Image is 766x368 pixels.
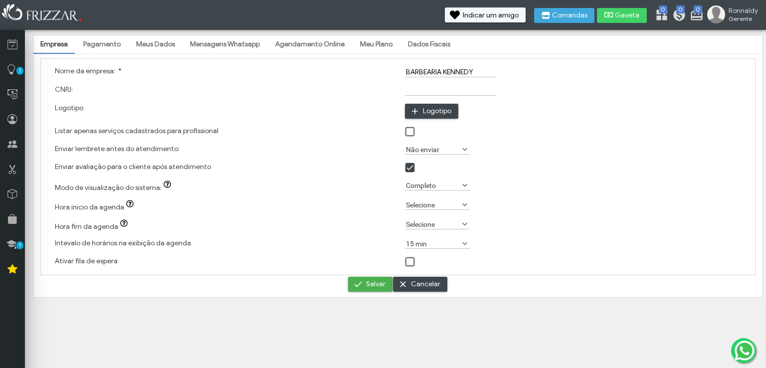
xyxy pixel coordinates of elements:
[405,145,461,154] label: Não enviar
[707,5,761,25] a: Ronnaldy Gerente
[16,67,23,75] span: 1
[393,277,447,292] button: Cancelar
[694,5,702,13] span: 0
[353,36,399,53] a: Meu Plano
[348,277,392,292] button: Salvar
[268,36,352,53] a: Agendamento Online
[676,5,685,13] span: 0
[55,203,139,211] label: Hora inicio da agenda
[33,36,75,53] a: Empresa
[672,8,682,24] a: 0
[76,36,128,53] a: Pagamento
[463,12,519,19] span: Indicar um amigo
[655,8,665,24] a: 0
[729,6,758,15] span: Ronnaldy
[55,85,73,94] label: CNPJ:
[405,219,461,229] label: Selecione
[405,200,461,209] label: Selecione
[366,277,385,292] span: Salvar
[615,12,640,19] span: Gaveta
[445,7,526,22] button: Indicar um amigo
[597,8,647,23] button: Gaveta
[55,163,211,171] label: Enviar avaliação para o cliente após atendimento
[55,184,176,192] label: Modo de visualização do sistema:
[690,8,700,24] a: 0
[411,277,440,292] span: Cancelar
[162,181,176,190] button: Modo de visualização do sistema:
[659,5,667,13] span: 0
[733,339,757,363] img: whatsapp.png
[124,200,138,210] button: Hora inicio da agenda
[552,12,587,19] span: Comandas
[405,239,461,248] label: 15 min
[55,104,83,112] label: Logotipo
[401,36,457,53] a: Dados Fiscais
[729,15,758,22] span: Gerente
[16,241,23,249] span: 1
[55,145,180,153] label: Enviar lembrete antes do atendimento:
[183,36,267,53] a: Mensagens Whatsapp
[405,181,461,190] label: Completo
[534,8,594,23] button: Comandas
[55,257,118,265] label: Ativar fila de espera
[55,222,133,231] label: Hora fim da agenda
[55,127,218,135] label: Listar apenas serviços cadastrados para profissional
[129,36,182,53] a: Meus Dados
[118,219,132,229] button: Hora fim da agenda
[55,239,191,247] label: Intevalo de horários na exibição da agenda
[55,67,122,75] label: Nome da empresa:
